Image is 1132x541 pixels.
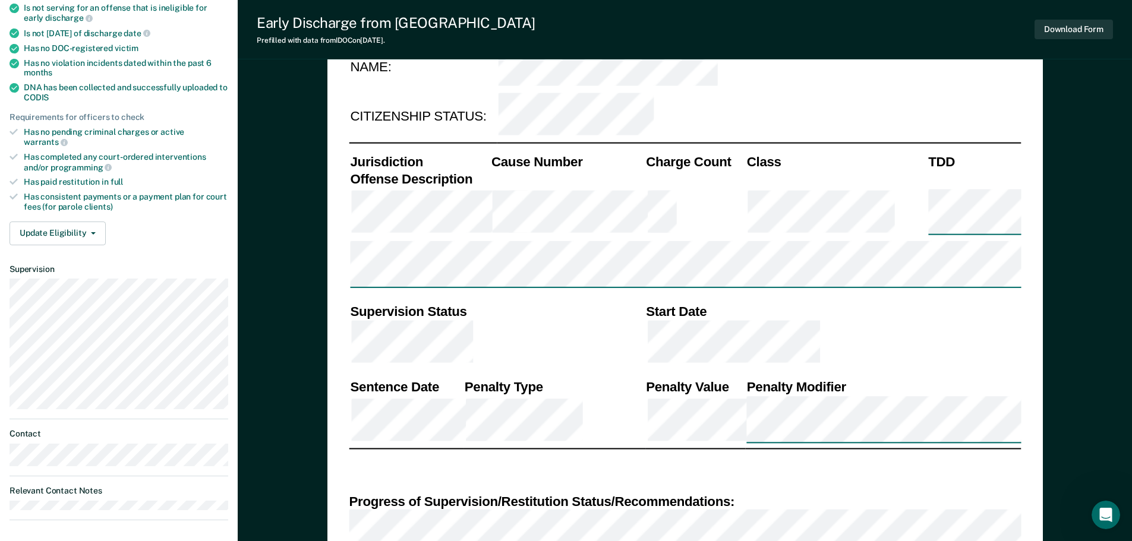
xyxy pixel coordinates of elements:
[24,152,228,172] div: Has completed any court-ordered interventions and/or
[349,91,497,140] td: CITIZENSHIP STATUS:
[745,378,1021,396] th: Penalty Modifier
[10,112,228,122] div: Requirements for officers to check
[463,378,644,396] th: Penalty Type
[349,303,645,320] th: Supervision Status
[10,429,228,439] dt: Contact
[24,192,228,212] div: Has consistent payments or a payment plan for court fees (for parole
[10,264,228,274] dt: Supervision
[24,93,49,102] span: CODIS
[349,492,1021,510] div: Progress of Supervision/Restitution Status/Recommendations:
[115,43,138,53] span: victim
[257,14,535,31] div: Early Discharge from [GEOGRAPHIC_DATA]
[349,153,490,170] th: Jurisdiction
[10,222,106,245] button: Update Eligibility
[24,58,228,78] div: Has no violation incidents dated within the past 6
[84,202,113,211] span: clients)
[24,28,228,39] div: Is not [DATE] of discharge
[1035,20,1113,39] button: Download Form
[24,127,228,147] div: Has no pending criminal charges or active
[490,153,644,170] th: Cause Number
[257,36,535,45] div: Prefilled with data from IDOC on [DATE] .
[24,177,228,187] div: Has paid restitution in
[645,378,746,396] th: Penalty Value
[927,153,1021,170] th: TDD
[24,137,68,147] span: warrants
[24,3,228,23] div: Is not serving for an offense that is ineligible for early
[24,43,228,53] div: Has no DOC-registered
[24,83,228,103] div: DNA has been collected and successfully uploaded to
[111,177,123,186] span: full
[51,163,112,172] span: programming
[645,153,746,170] th: Charge Count
[24,68,52,77] span: months
[745,153,926,170] th: Class
[349,378,463,396] th: Sentence Date
[349,43,497,91] td: NAME:
[645,303,1021,320] th: Start Date
[349,170,490,188] th: Offense Description
[45,13,93,23] span: discharge
[1092,501,1120,529] iframe: Intercom live chat
[124,29,150,38] span: date
[10,486,228,496] dt: Relevant Contact Notes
